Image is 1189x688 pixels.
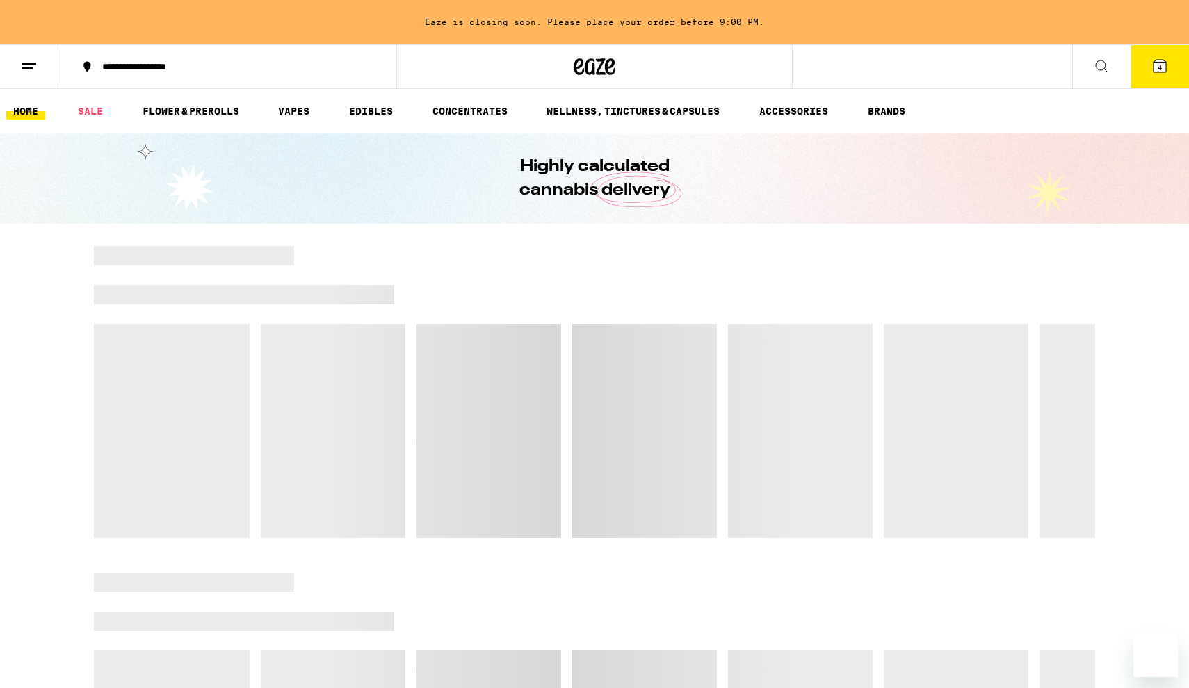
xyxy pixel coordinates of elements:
[426,103,515,120] a: CONCENTRATES
[71,103,110,120] a: SALE
[480,155,709,202] h1: Highly calculated cannabis delivery
[6,103,45,120] a: HOME
[1158,63,1162,72] span: 4
[861,103,912,120] a: BRANDS
[342,103,400,120] a: EDIBLES
[136,103,246,120] a: FLOWER & PREROLLS
[1131,45,1189,88] button: 4
[540,103,727,120] a: WELLNESS, TINCTURES & CAPSULES
[1133,632,1178,677] iframe: Button to launch messaging window
[271,103,316,120] a: VAPES
[752,103,835,120] a: ACCESSORIES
